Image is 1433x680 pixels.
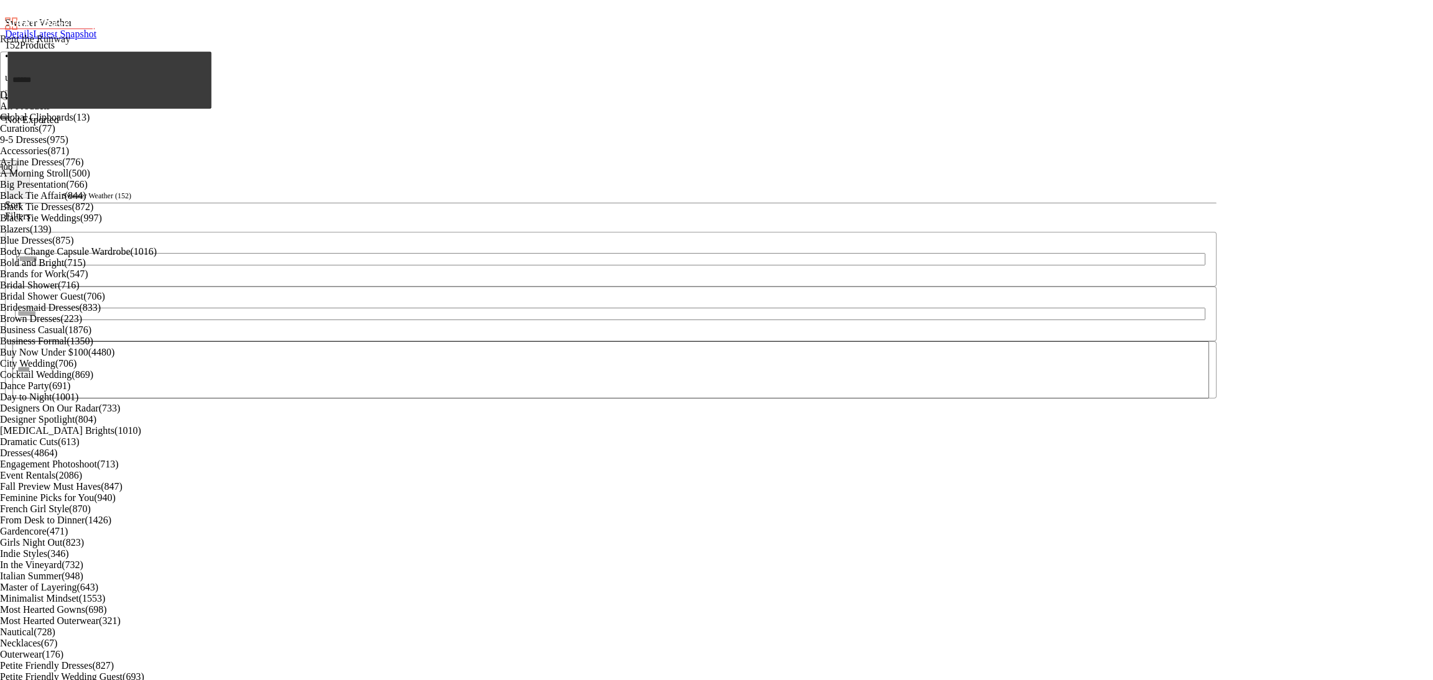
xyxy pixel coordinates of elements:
[58,436,80,447] span: (613)
[65,324,91,335] span: (1876)
[55,358,77,369] span: (706)
[114,425,141,436] span: (1010)
[94,492,116,503] span: (940)
[83,291,105,301] span: (706)
[52,392,79,402] span: (1001)
[5,5,1217,29] div: Sweater Weather
[47,134,68,145] span: (975)
[52,235,74,246] span: (875)
[130,246,157,257] span: (1016)
[67,336,93,346] span: (1350)
[72,201,94,212] span: (872)
[62,559,83,570] span: (732)
[55,470,82,480] span: (2086)
[5,114,1217,126] p: Not Exported
[47,548,69,559] span: (346)
[85,604,107,615] span: (698)
[30,224,52,234] span: (139)
[72,369,93,380] span: (869)
[5,72,1217,83] p: updated
[62,571,83,581] span: (948)
[80,302,101,313] span: (833)
[47,526,68,536] span: (471)
[31,448,58,458] span: (4864)
[64,257,86,268] span: (715)
[101,481,123,492] span: (847)
[68,168,90,178] span: (500)
[99,615,121,626] span: (321)
[65,190,86,201] span: (844)
[41,638,58,648] span: (67)
[88,347,115,357] span: (4480)
[77,582,99,592] span: (643)
[47,145,69,156] span: (871)
[85,515,111,525] span: (1426)
[79,593,106,604] span: (1553)
[99,403,121,413] span: (733)
[69,503,91,514] span: (870)
[62,157,84,167] span: (776)
[62,537,84,548] span: (823)
[5,40,1217,51] div: Products
[67,269,88,279] span: (547)
[39,123,55,134] span: (77)
[75,414,96,425] span: (804)
[34,627,55,637] span: (728)
[92,660,114,671] span: (827)
[97,459,119,469] span: (713)
[73,112,90,122] span: (13)
[60,313,82,324] span: (223)
[49,380,71,391] span: (691)
[58,280,80,290] span: (716)
[80,213,102,223] span: (997)
[66,179,88,190] span: (766)
[42,649,64,659] span: (176)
